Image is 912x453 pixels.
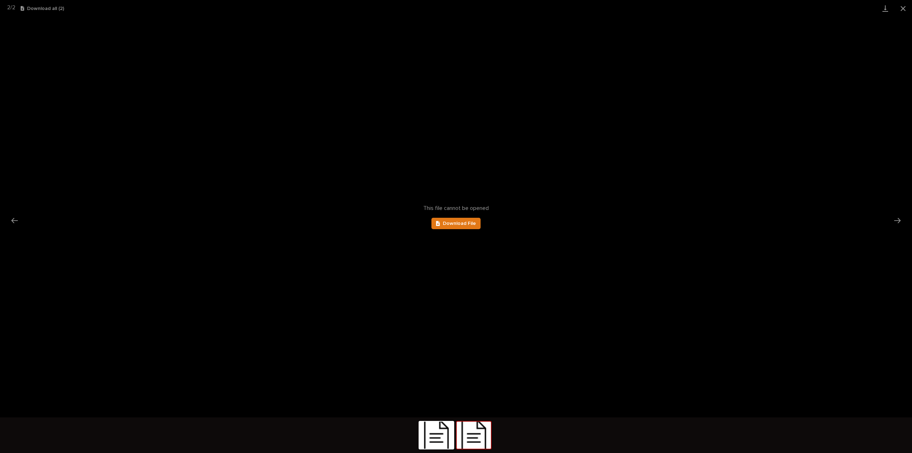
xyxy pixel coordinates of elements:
span: Download File [443,221,476,226]
button: Download all (2) [21,6,64,11]
img: document.png [419,422,454,449]
a: Download File [431,218,481,229]
span: 2 [7,5,10,10]
button: Next slide [890,213,905,227]
span: This file cannot be opened [423,205,489,212]
span: 2 [12,5,15,10]
button: Previous slide [7,213,22,227]
img: document.png [457,422,491,449]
